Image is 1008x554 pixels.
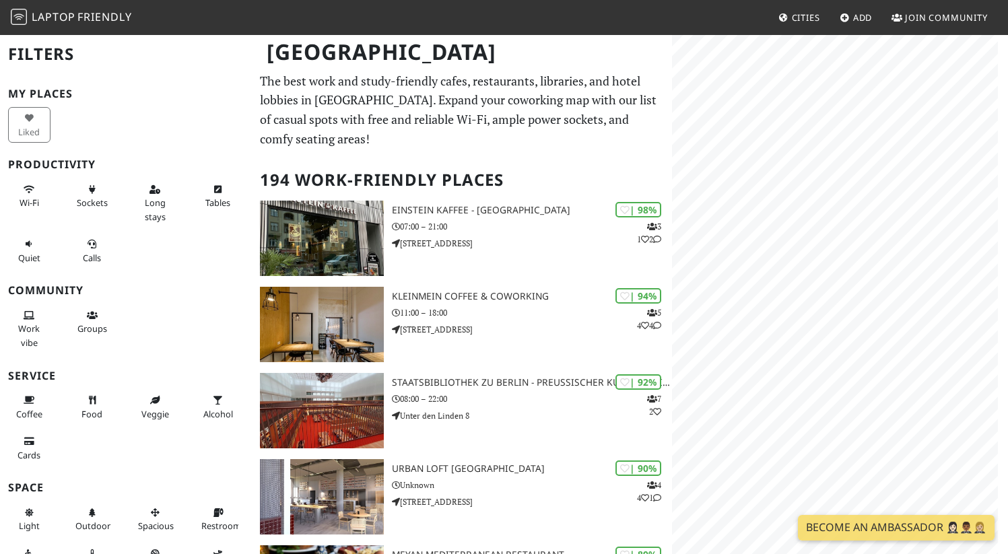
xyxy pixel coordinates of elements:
[260,287,384,362] img: KleinMein Coffee & Coworking
[134,389,176,425] button: Veggie
[392,306,672,319] p: 11:00 – 18:00
[134,501,176,537] button: Spacious
[392,392,672,405] p: 08:00 – 22:00
[392,323,672,336] p: [STREET_ADDRESS]
[77,9,131,24] span: Friendly
[11,6,132,30] a: LaptopFriendly LaptopFriendly
[197,178,240,214] button: Tables
[637,479,661,504] p: 4 4 1
[18,252,40,264] span: Quiet
[853,11,873,24] span: Add
[11,9,27,25] img: LaptopFriendly
[252,459,672,534] a: URBAN LOFT Berlin | 90% 441 URBAN LOFT [GEOGRAPHIC_DATA] Unknown [STREET_ADDRESS]
[71,304,114,340] button: Groups
[392,479,672,491] p: Unknown
[392,291,672,302] h3: KleinMein Coffee & Coworking
[75,520,110,532] span: Outdoor area
[201,520,241,532] span: Restroom
[615,288,661,304] div: | 94%
[19,520,40,532] span: Natural light
[134,178,176,228] button: Long stays
[252,373,672,448] a: Staatsbibliothek zu Berlin - Preußischer Kulturbesitz | 92% 72 Staatsbibliothek zu Berlin - Preuß...
[392,377,672,388] h3: Staatsbibliothek zu Berlin - Preußischer Kulturbesitz
[203,408,233,420] span: Alcohol
[8,178,51,214] button: Wi-Fi
[18,322,40,348] span: People working
[205,197,230,209] span: Work-friendly tables
[798,515,995,541] a: Become an Ambassador 🤵🏻‍♀️🤵🏾‍♂️🤵🏼‍♀️
[647,392,661,418] p: 7 2
[773,5,826,30] a: Cities
[886,5,993,30] a: Join Community
[8,233,51,269] button: Quiet
[141,408,169,420] span: Veggie
[792,11,820,24] span: Cities
[18,449,40,461] span: Credit cards
[615,460,661,476] div: | 90%
[20,197,39,209] span: Stable Wi-Fi
[834,5,878,30] a: Add
[260,71,664,149] p: The best work and study-friendly cafes, restaurants, libraries, and hotel lobbies in [GEOGRAPHIC_...
[8,304,51,353] button: Work vibe
[81,408,102,420] span: Food
[71,233,114,269] button: Calls
[145,197,166,222] span: Long stays
[392,220,672,233] p: 07:00 – 21:00
[8,158,244,171] h3: Productivity
[260,160,664,201] h2: 194 Work-Friendly Places
[71,178,114,214] button: Sockets
[71,501,114,537] button: Outdoor
[392,237,672,250] p: [STREET_ADDRESS]
[77,197,108,209] span: Power sockets
[8,88,244,100] h3: My Places
[615,202,661,217] div: | 98%
[260,201,384,276] img: Einstein Kaffee - Charlottenburg
[256,34,669,71] h1: [GEOGRAPHIC_DATA]
[392,463,672,475] h3: URBAN LOFT [GEOGRAPHIC_DATA]
[71,389,114,425] button: Food
[8,430,51,466] button: Cards
[77,322,107,335] span: Group tables
[392,495,672,508] p: [STREET_ADDRESS]
[138,520,174,532] span: Spacious
[637,220,661,246] p: 3 1 2
[8,481,244,494] h3: Space
[16,408,42,420] span: Coffee
[8,501,51,537] button: Light
[252,201,672,276] a: Einstein Kaffee - Charlottenburg | 98% 312 Einstein Kaffee - [GEOGRAPHIC_DATA] 07:00 – 21:00 [STR...
[8,389,51,425] button: Coffee
[8,370,244,382] h3: Service
[8,34,244,75] h2: Filters
[197,501,240,537] button: Restroom
[83,252,101,264] span: Video/audio calls
[252,287,672,362] a: KleinMein Coffee & Coworking | 94% 544 KleinMein Coffee & Coworking 11:00 – 18:00 [STREET_ADDRESS]
[392,205,672,216] h3: Einstein Kaffee - [GEOGRAPHIC_DATA]
[260,459,384,534] img: URBAN LOFT Berlin
[260,373,384,448] img: Staatsbibliothek zu Berlin - Preußischer Kulturbesitz
[905,11,988,24] span: Join Community
[197,389,240,425] button: Alcohol
[32,9,75,24] span: Laptop
[8,284,244,297] h3: Community
[615,374,661,390] div: | 92%
[637,306,661,332] p: 5 4 4
[392,409,672,422] p: Unter den Linden 8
